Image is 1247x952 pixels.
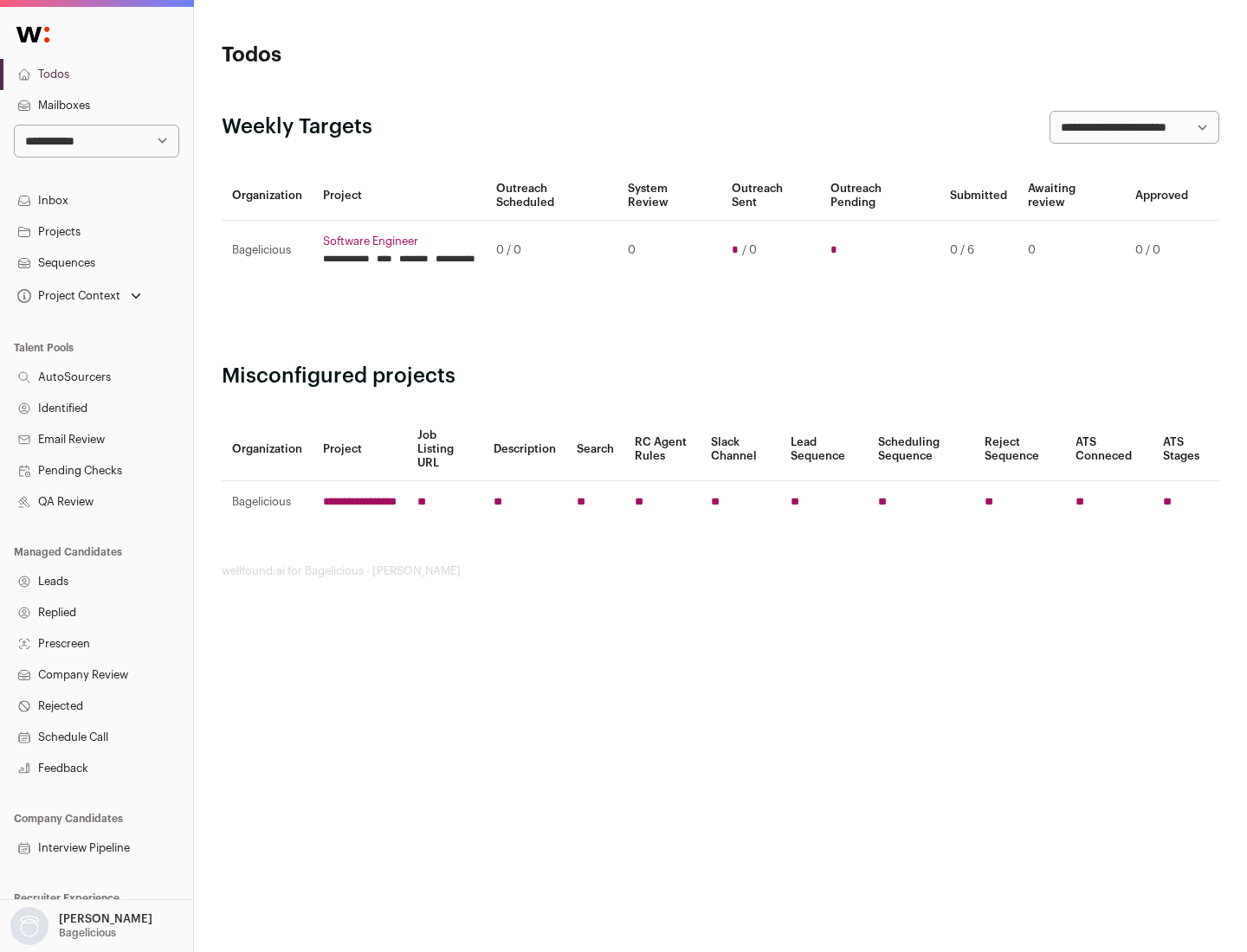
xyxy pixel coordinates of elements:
th: Project [313,418,407,481]
td: 0 / 6 [940,221,1018,280]
p: Bagelicious [59,926,116,940]
th: Scheduling Sequence [868,418,974,481]
button: Open dropdown [7,907,156,945]
th: Project [313,171,486,221]
th: Outreach Scheduled [486,171,617,221]
a: Software Engineer [323,235,475,248]
th: Awaiting review [1018,171,1125,221]
th: Outreach Sent [721,171,821,221]
th: Search [566,418,624,481]
th: System Review [617,171,720,221]
th: Reject Sequence [974,418,1066,481]
img: nopic.png [10,907,48,945]
td: 0 / 0 [486,221,617,280]
img: Wellfound [7,17,59,52]
th: Approved [1125,171,1199,221]
th: ATS Stages [1153,418,1219,481]
td: Bagelicious [222,481,313,524]
th: Organization [222,418,313,481]
h2: Weekly Targets [222,113,372,141]
th: ATS Conneced [1065,418,1152,481]
th: Slack Channel [701,418,780,481]
h2: Misconfigured projects [222,363,1219,390]
td: 0 [617,221,720,280]
h1: Todos [222,42,554,69]
th: Outreach Pending [820,171,939,221]
span: / 0 [742,243,757,257]
p: [PERSON_NAME] [59,912,152,926]
td: Bagelicious [222,221,313,280]
th: Submitted [940,171,1018,221]
th: RC Agent Rules [624,418,700,481]
button: Open dropdown [14,284,145,308]
footer: wellfound:ai for Bagelicious - [PERSON_NAME] [222,564,1219,578]
th: Organization [222,171,313,221]
td: 0 / 0 [1125,221,1199,280]
th: Job Listing URL [407,418,483,481]
td: 0 [1018,221,1125,280]
div: Project Context [14,289,120,303]
th: Description [483,418,566,481]
th: Lead Sequence [780,418,868,481]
